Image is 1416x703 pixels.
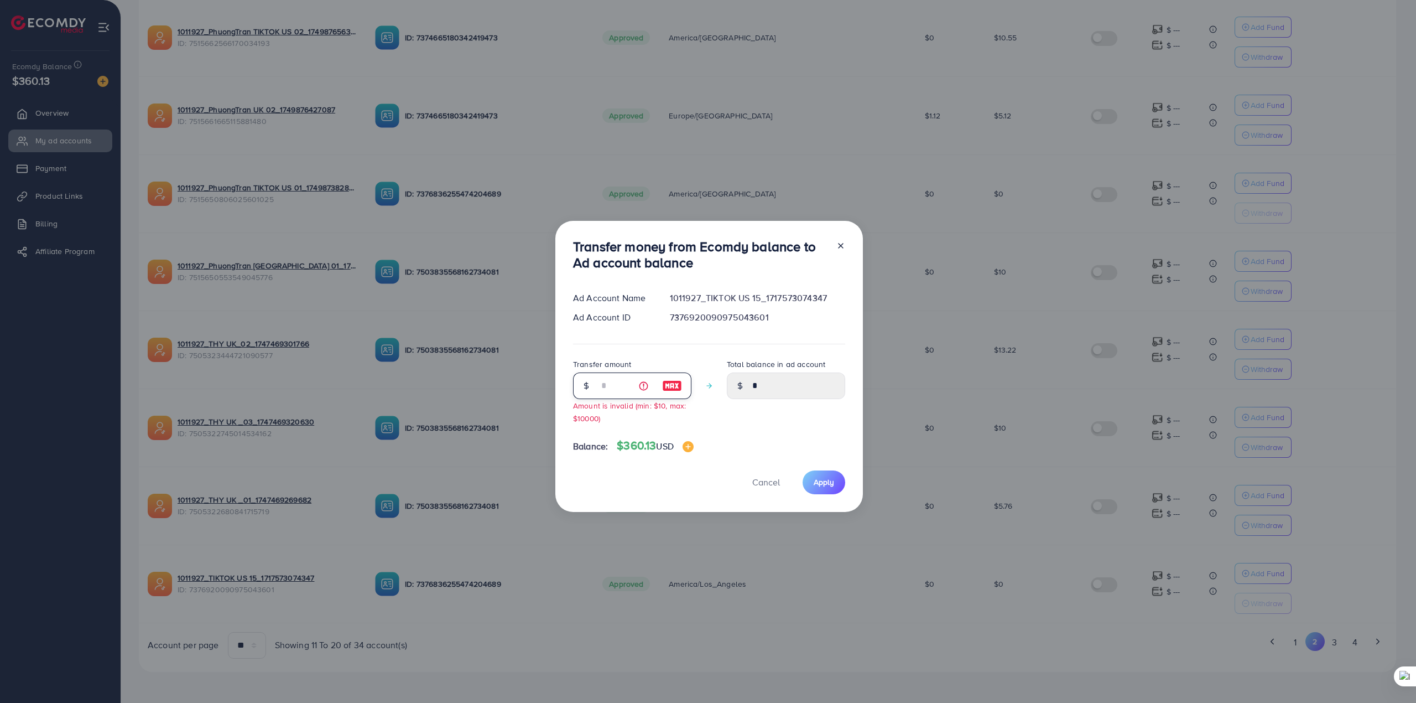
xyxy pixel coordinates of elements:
[573,440,608,453] span: Balance:
[661,311,854,324] div: 7376920090975043601
[617,439,694,453] h4: $360.13
[662,379,682,392] img: image
[656,440,673,452] span: USD
[683,441,694,452] img: image
[564,311,661,324] div: Ad Account ID
[573,239,827,271] h3: Transfer money from Ecomdy balance to Ad account balance
[814,477,834,488] span: Apply
[1369,653,1408,695] iframe: Chat
[752,476,780,488] span: Cancel
[573,359,631,370] label: Transfer amount
[738,471,794,494] button: Cancel
[727,359,825,370] label: Total balance in ad account
[803,471,845,494] button: Apply
[573,400,686,423] small: Amount is invalid (min: $10, max: $10000)
[564,292,661,304] div: Ad Account Name
[661,292,854,304] div: 1011927_TIKTOK US 15_1717573074347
